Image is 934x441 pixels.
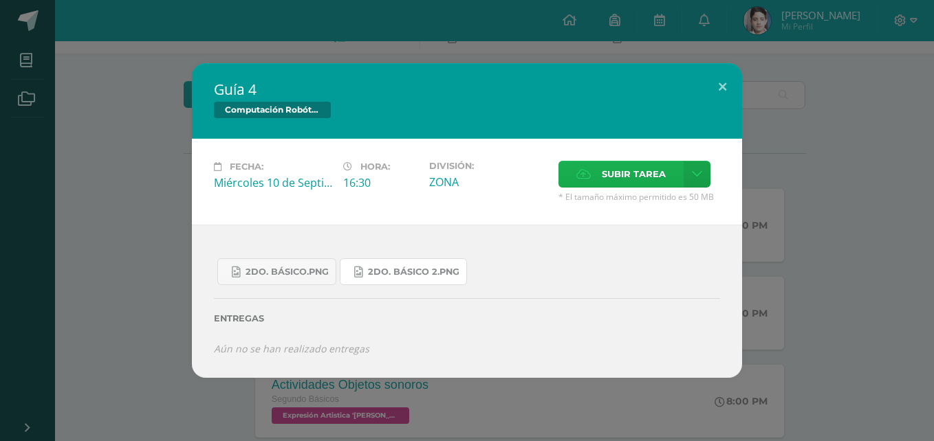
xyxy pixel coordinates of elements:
[217,258,336,285] a: 2do. Básico.png
[214,80,720,99] h2: Guía 4
[246,267,329,278] span: 2do. Básico.png
[703,63,742,110] button: Close (Esc)
[214,342,369,355] i: Aún no se han realizado entregas
[214,175,332,190] div: Miércoles 10 de Septiembre
[602,161,666,187] span: Subir tarea
[558,191,720,203] span: * El tamaño máximo permitido es 50 MB
[214,313,720,324] label: Entregas
[429,174,547,190] div: ZONA
[230,161,263,172] span: Fecha:
[368,267,459,278] span: 2do. Básico 2.png
[214,102,331,118] span: Computación Robótica
[343,175,418,190] div: 16:30
[360,161,390,172] span: Hora:
[340,258,467,285] a: 2do. Básico 2.png
[429,161,547,171] label: División:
